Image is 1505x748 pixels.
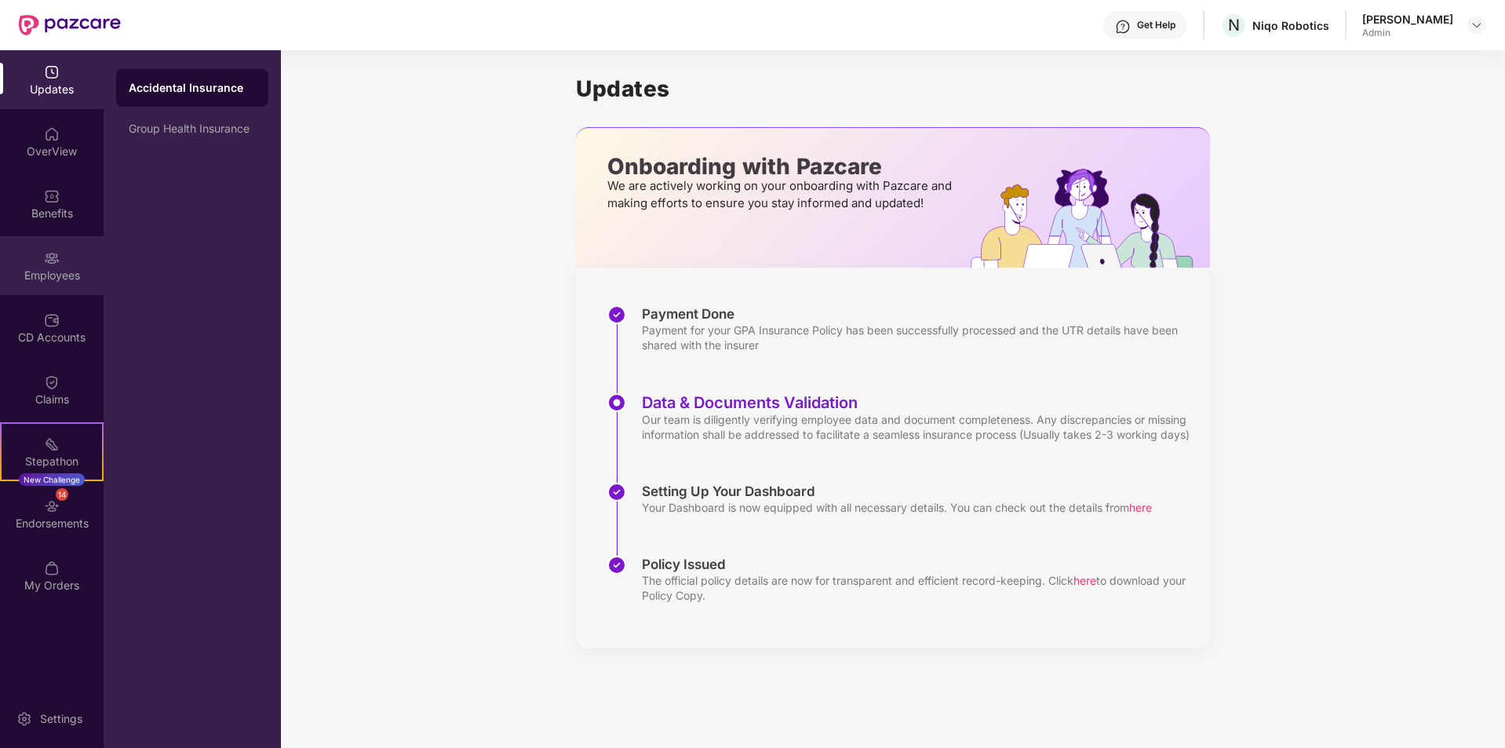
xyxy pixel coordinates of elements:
div: Payment Done [642,305,1194,323]
img: svg+xml;base64,PHN2ZyBpZD0iVXBkYXRlZCIgeG1sbnM9Imh0dHA6Ly93d3cudzMub3JnLzIwMDAvc3ZnIiB3aWR0aD0iMj... [44,64,60,80]
div: Payment for your GPA Insurance Policy has been successfully processed and the UTR details have be... [642,323,1194,352]
img: svg+xml;base64,PHN2ZyBpZD0iU3RlcC1Eb25lLTMyeDMyIiB4bWxucz0iaHR0cDovL3d3dy53My5vcmcvMjAwMC9zdmciIH... [607,305,626,324]
div: Setting Up Your Dashboard [642,483,1152,500]
img: svg+xml;base64,PHN2ZyBpZD0iRHJvcGRvd24tMzJ4MzIiIHhtbG5zPSJodHRwOi8vd3d3LnczLm9yZy8yMDAwL3N2ZyIgd2... [1470,19,1483,31]
div: Accidental Insurance [129,80,256,96]
img: svg+xml;base64,PHN2ZyBpZD0iU2V0dGluZy0yMHgyMCIgeG1sbnM9Imh0dHA6Ly93d3cudzMub3JnLzIwMDAvc3ZnIiB3aW... [16,711,32,727]
img: svg+xml;base64,PHN2ZyBpZD0iSGVscC0zMngzMiIgeG1sbnM9Imh0dHA6Ly93d3cudzMub3JnLzIwMDAvc3ZnIiB3aWR0aD... [1115,19,1131,35]
img: svg+xml;base64,PHN2ZyBpZD0iU3RlcC1BY3RpdmUtMzJ4MzIiIHhtbG5zPSJodHRwOi8vd3d3LnczLm9yZy8yMDAwL3N2Zy... [607,393,626,412]
div: Data & Documents Validation [642,393,1194,412]
div: Settings [35,711,87,727]
img: svg+xml;base64,PHN2ZyB4bWxucz0iaHR0cDovL3d3dy53My5vcmcvMjAwMC9zdmciIHdpZHRoPSIyMSIgaGVpZ2h0PSIyMC... [44,436,60,452]
img: svg+xml;base64,PHN2ZyBpZD0iRW5kb3JzZW1lbnRzIiB4bWxucz0iaHR0cDovL3d3dy53My5vcmcvMjAwMC9zdmciIHdpZH... [44,498,60,514]
img: svg+xml;base64,PHN2ZyBpZD0iU3RlcC1Eb25lLTMyeDMyIiB4bWxucz0iaHR0cDovL3d3dy53My5vcmcvMjAwMC9zdmciIH... [607,483,626,502]
div: Niqo Robotics [1252,18,1329,33]
p: Onboarding with Pazcare [607,159,957,173]
img: svg+xml;base64,PHN2ZyBpZD0iQmVuZWZpdHMiIHhtbG5zPSJodHRwOi8vd3d3LnczLm9yZy8yMDAwL3N2ZyIgd2lkdGg9Ij... [44,188,60,204]
img: svg+xml;base64,PHN2ZyBpZD0iRW1wbG95ZWVzIiB4bWxucz0iaHR0cDovL3d3dy53My5vcmcvMjAwMC9zdmciIHdpZHRoPS... [44,250,60,266]
div: Get Help [1137,19,1175,31]
img: svg+xml;base64,PHN2ZyBpZD0iQ0RfQWNjb3VudHMiIGRhdGEtbmFtZT0iQ0QgQWNjb3VudHMiIHhtbG5zPSJodHRwOi8vd3... [44,312,60,328]
p: We are actively working on your onboarding with Pazcare and making efforts to ensure you stay inf... [607,177,957,212]
div: Stepathon [2,454,102,469]
img: svg+xml;base64,PHN2ZyBpZD0iTXlfT3JkZXJzIiBkYXRhLW5hbWU9Ik15IE9yZGVycyIgeG1sbnM9Imh0dHA6Ly93d3cudz... [44,560,60,576]
div: [PERSON_NAME] [1362,12,1453,27]
span: here [1129,501,1152,514]
div: The official policy details are now for transparent and efficient record-keeping. Click to downlo... [642,573,1194,603]
img: New Pazcare Logo [19,15,121,35]
img: svg+xml;base64,PHN2ZyBpZD0iQ2xhaW0iIHhtbG5zPSJodHRwOi8vd3d3LnczLm9yZy8yMDAwL3N2ZyIgd2lkdGg9IjIwIi... [44,374,60,390]
img: hrOnboarding [971,169,1210,268]
div: 14 [56,488,68,501]
h1: Updates [576,75,1210,102]
img: svg+xml;base64,PHN2ZyBpZD0iU3RlcC1Eb25lLTMyeDMyIiB4bWxucz0iaHR0cDovL3d3dy53My5vcmcvMjAwMC9zdmciIH... [607,556,626,575]
span: N [1228,16,1240,35]
div: Admin [1362,27,1453,39]
div: Your Dashboard is now equipped with all necessary details. You can check out the details from [642,500,1152,515]
div: New Challenge [19,473,85,486]
div: Our team is diligently verifying employee data and document completeness. Any discrepancies or mi... [642,412,1194,442]
div: Group Health Insurance [129,122,256,135]
span: here [1073,574,1096,587]
img: svg+xml;base64,PHN2ZyBpZD0iSG9tZSIgeG1sbnM9Imh0dHA6Ly93d3cudzMub3JnLzIwMDAvc3ZnIiB3aWR0aD0iMjAiIG... [44,126,60,142]
div: Policy Issued [642,556,1194,573]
